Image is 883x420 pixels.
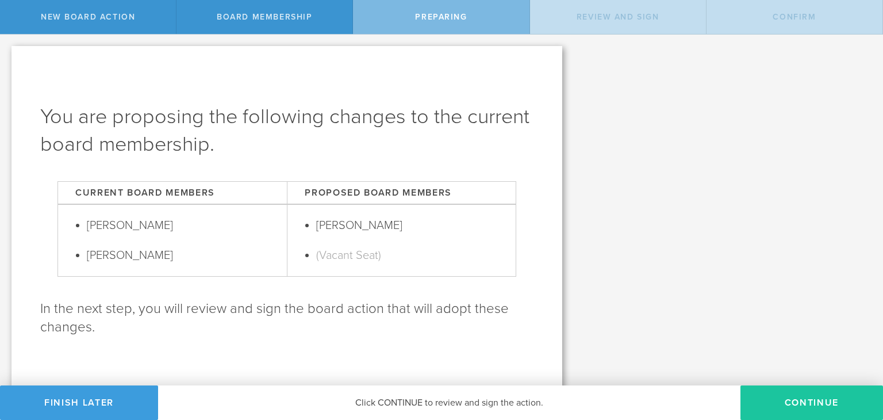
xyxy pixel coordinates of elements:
[826,330,883,385] iframe: Chat Widget
[217,12,312,22] span: Board Membership
[40,300,533,337] h2: In the next step, you will review and sign the board action that will adopt these changes.
[740,385,883,420] button: Continue
[87,246,287,265] li: [PERSON_NAME]
[316,216,516,235] li: [PERSON_NAME]
[287,181,516,204] div: Proposed Board Members
[87,216,287,235] li: [PERSON_NAME]
[40,103,533,158] h1: You are proposing the following changes to the current board membership.
[577,12,659,22] span: Review and Sign
[158,385,740,420] div: Click CONTINUE to review and sign the action.
[57,181,287,204] div: Current Board Members
[316,249,381,262] div: (Vacant Seat)
[41,12,135,22] span: New Board Action
[415,12,467,22] span: Preparing
[773,12,816,22] span: Confirm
